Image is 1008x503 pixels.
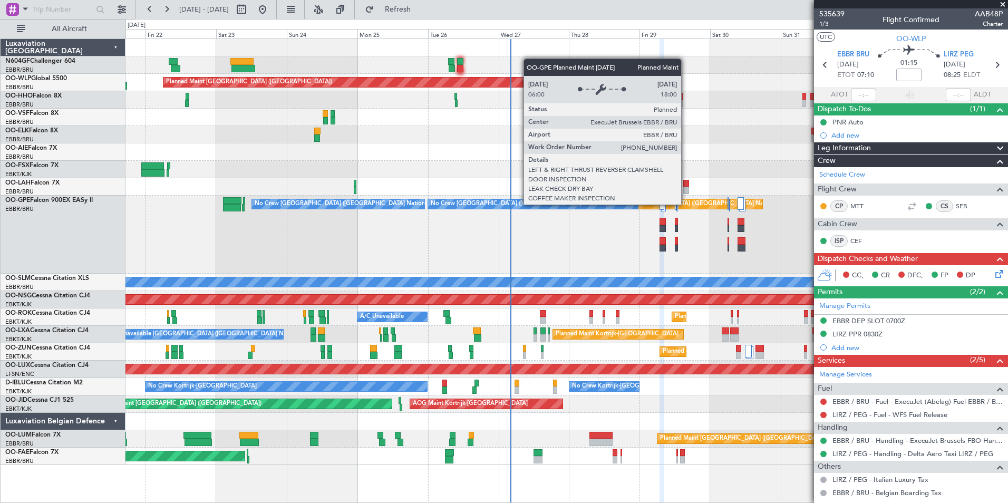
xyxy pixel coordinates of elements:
[819,170,865,180] a: Schedule Crew
[32,2,93,17] input: Trip Number
[5,310,90,316] a: OO-ROKCessna Citation CJ4
[837,50,869,60] span: EBBR BRU
[710,29,781,38] div: Sat 30
[360,1,423,18] button: Refresh
[850,236,874,246] a: CEF
[832,397,1003,406] a: EBBR / BRU - Fuel - ExecuJet (Abelag) Fuel EBBR / BRU
[830,235,848,247] div: ISP
[5,283,34,291] a: EBBR/BRU
[128,21,146,30] div: [DATE]
[95,396,261,412] div: Planned Maint [GEOGRAPHIC_DATA] ([GEOGRAPHIC_DATA])
[675,309,798,325] div: Planned Maint Kortrijk-[GEOGRAPHIC_DATA]
[970,103,985,114] span: (1/1)
[5,310,32,316] span: OO-ROK
[818,383,832,395] span: Fuel
[413,396,528,412] div: AOG Maint Kortrijk-[GEOGRAPHIC_DATA]
[819,370,872,380] a: Manage Services
[818,183,857,196] span: Flight Crew
[956,201,980,211] a: SEB
[5,397,27,403] span: OO-JID
[818,422,848,434] span: Handling
[5,362,89,369] a: OO-LUXCessna Citation CJ4
[850,201,874,211] a: MTT
[5,293,32,299] span: OO-NSG
[832,118,864,127] div: PNR Auto
[832,449,993,458] a: LIRZ / PEG - Handling - Delta Aero Taxi LIRZ / PEG
[832,475,928,484] a: LIRZ / PEG - Italian Luxury Tax
[5,449,59,456] a: OO-FAEFalcon 7X
[5,75,67,82] a: OO-WLPGlobal 5500
[589,196,780,212] div: Planned Maint [GEOGRAPHIC_DATA] ([GEOGRAPHIC_DATA] National)
[832,316,905,325] div: EBBR DEP SLOT 0700Z
[881,270,890,281] span: CR
[5,380,26,386] span: D-IBLU
[5,388,32,395] a: EBKT/KJK
[970,286,985,297] span: (2/2)
[5,380,83,386] a: D-IBLUCessna Citation M2
[5,327,89,334] a: OO-LXACessna Citation CJ4
[857,70,874,81] span: 07:10
[27,25,111,33] span: All Aircraft
[832,488,942,497] a: EBBR / BRU - Belgian Boarding Tax
[818,253,918,265] span: Dispatch Checks and Weather
[963,70,980,81] span: ELDT
[499,29,569,38] div: Wed 27
[5,432,32,438] span: OO-LUM
[639,29,710,38] div: Fri 29
[5,180,60,186] a: OO-LAHFalcon 7X
[974,90,991,100] span: ALDT
[818,286,842,298] span: Permits
[818,355,845,367] span: Services
[5,345,32,351] span: OO-ZUN
[5,197,93,204] a: OO-GPEFalcon 900EX EASy II
[5,83,34,91] a: EBBR/BRU
[831,131,1003,140] div: Add new
[166,74,332,90] div: Planned Maint [GEOGRAPHIC_DATA] ([GEOGRAPHIC_DATA])
[572,379,681,394] div: No Crew Kortrijk-[GEOGRAPHIC_DATA]
[837,70,855,81] span: ETOT
[5,93,62,99] a: OO-HHOFalcon 8X
[179,5,229,14] span: [DATE] - [DATE]
[5,145,28,151] span: OO-AIE
[907,270,923,281] span: DFC,
[5,405,32,413] a: EBKT/KJK
[818,155,836,167] span: Crew
[5,110,30,117] span: OO-VSF
[5,457,34,465] a: EBBR/BRU
[5,128,58,134] a: OO-ELKFalcon 8X
[944,70,961,81] span: 08:25
[936,200,953,212] div: CS
[357,29,428,38] div: Mon 25
[832,330,883,338] div: LIRZ PPR 0830Z
[5,162,59,169] a: OO-FSXFalcon 7X
[5,301,32,308] a: EBKT/KJK
[5,66,34,74] a: EBBR/BRU
[5,449,30,456] span: OO-FAE
[5,397,74,403] a: OO-JIDCessna CJ1 525
[941,270,948,281] span: FP
[831,343,1003,352] div: Add new
[5,275,31,282] span: OO-SLM
[569,29,639,38] div: Thu 28
[851,89,876,101] input: --:--
[852,270,864,281] span: CC,
[5,93,33,99] span: OO-HHO
[146,29,216,38] div: Fri 22
[5,58,30,64] span: N604GF
[5,293,90,299] a: OO-NSGCessna Citation CJ4
[832,436,1003,445] a: EBBR / BRU - Handling - ExecuJet Brussels FBO Handling Abelag
[5,75,31,82] span: OO-WLP
[831,90,848,100] span: ATOT
[5,101,34,109] a: EBBR/BRU
[5,345,90,351] a: OO-ZUNCessna Citation CJ4
[431,196,607,212] div: No Crew [GEOGRAPHIC_DATA] ([GEOGRAPHIC_DATA] National)
[966,270,975,281] span: DP
[5,162,30,169] span: OO-FSX
[944,50,974,60] span: LIRZ PEG
[5,197,30,204] span: OO-GPE
[5,370,34,378] a: LFSN/ENC
[781,29,851,38] div: Sun 31
[5,318,32,326] a: EBKT/KJK
[216,29,287,38] div: Sat 23
[819,20,845,28] span: 1/3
